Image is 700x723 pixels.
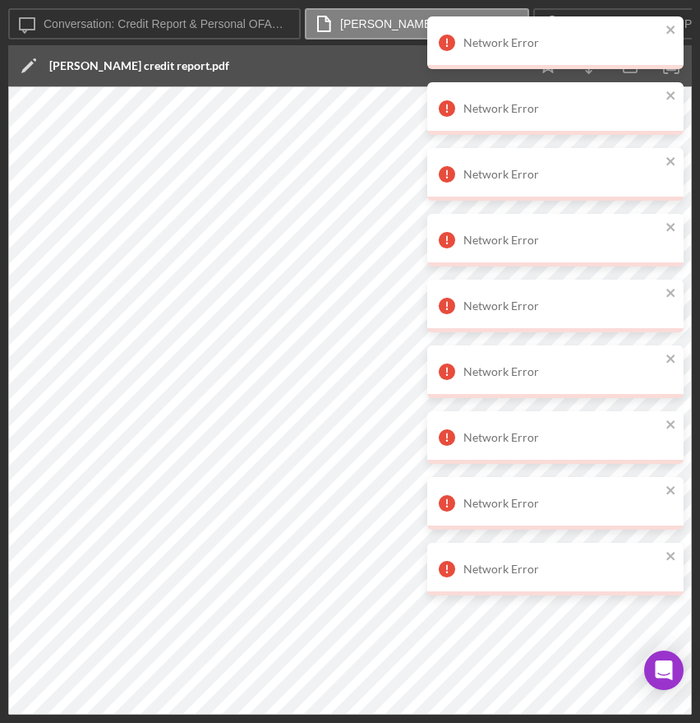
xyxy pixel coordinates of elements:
[665,286,677,302] button: close
[665,549,677,565] button: close
[665,220,677,236] button: close
[49,59,229,72] div: [PERSON_NAME] credit report.pdf
[463,36,661,49] div: Network Error
[665,155,677,170] button: close
[44,17,290,30] label: Conversation: Credit Report & Personal OFAC Check ([PERSON_NAME])
[665,484,677,499] button: close
[665,418,677,433] button: close
[8,8,301,39] button: Conversation: Credit Report & Personal OFAC Check ([PERSON_NAME])
[463,168,661,181] div: Network Error
[665,89,677,104] button: close
[463,102,661,115] div: Network Error
[463,563,661,576] div: Network Error
[644,651,684,690] div: Open Intercom Messenger
[665,352,677,368] button: close
[665,23,677,39] button: close
[340,17,518,30] label: [PERSON_NAME] credit report.pdf
[463,365,661,378] div: Network Error
[305,8,529,39] button: [PERSON_NAME] credit report.pdf
[463,299,661,313] div: Network Error
[463,497,661,510] div: Network Error
[463,431,661,444] div: Network Error
[463,234,661,247] div: Network Error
